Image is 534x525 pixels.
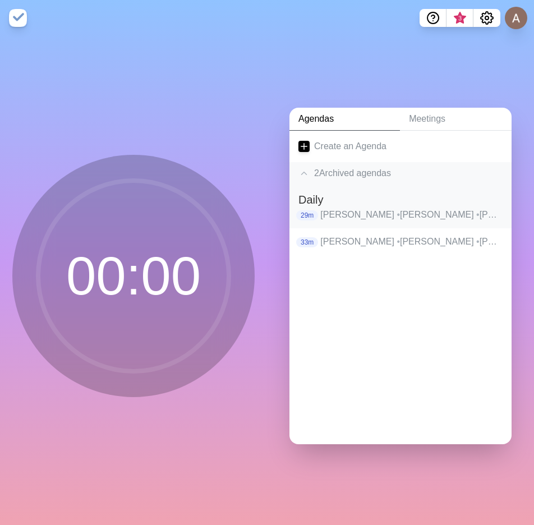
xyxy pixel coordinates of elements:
[320,235,503,248] p: [PERSON_NAME] [PERSON_NAME] [PERSON_NAME] [PERSON_NAME] [PERSON_NAME] [PERSON_NAME] [PERSON_NAME]...
[397,237,400,246] span: •
[397,210,400,219] span: •
[473,9,500,27] button: Settings
[289,162,512,185] div: 2 Archived agenda s
[289,255,512,278] div: .
[455,14,464,23] span: 3
[446,9,473,27] button: What’s new
[476,237,480,246] span: •
[400,108,512,131] a: Meetings
[320,208,503,222] p: [PERSON_NAME] [PERSON_NAME] [PERSON_NAME] [PERSON_NAME] [PERSON_NAME] [PERSON_NAME] [PERSON_NAME]...
[296,210,318,220] p: 29m
[298,191,503,208] h2: Daily
[296,237,318,247] p: 33m
[9,9,27,27] img: timeblocks logo
[289,131,512,162] a: Create an Agenda
[420,9,446,27] button: Help
[476,210,480,219] span: •
[289,108,400,131] a: Agendas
